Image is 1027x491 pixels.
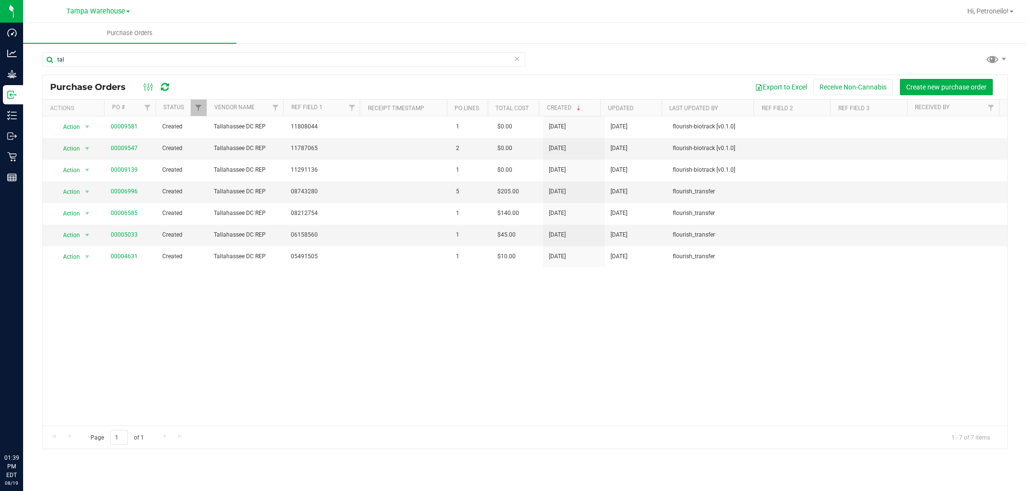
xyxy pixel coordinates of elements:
span: Created [162,122,202,131]
iframe: Resource center unread badge [28,413,40,424]
span: select [81,250,93,264]
span: Action [54,228,80,242]
span: Tallahassee DC REP [214,252,280,261]
span: Created [162,187,202,196]
span: flourish-biotrack [v0.1.0] [673,122,754,131]
span: Tallahassee DC REP [214,165,280,175]
p: 08/19 [4,479,19,487]
a: Filter [267,100,283,116]
button: Export to Excel [749,79,813,95]
inline-svg: Dashboard [7,28,17,38]
input: 1 [110,430,128,445]
p: 01:39 PM EDT [4,453,19,479]
span: flourish-biotrack [v0.1.0] [673,144,754,153]
a: Filter [191,100,207,116]
inline-svg: Inbound [7,90,17,100]
a: Total Cost [495,105,529,112]
input: Search Purchase Order ID, Vendor Name and Ref Field 1 [42,52,525,67]
span: [DATE] [549,122,566,131]
a: Updated [608,105,634,112]
span: [DATE] [611,187,627,196]
inline-svg: Grow [7,69,17,79]
span: 1 [456,230,486,239]
span: [DATE] [611,165,627,175]
a: Filter [140,100,156,116]
span: 5 [456,187,486,196]
span: select [81,185,93,199]
span: select [81,207,93,220]
a: 00005033 [111,231,138,238]
span: Created [162,230,202,239]
a: Status [163,104,184,111]
span: $0.00 [497,122,512,131]
a: Last Updated By [669,105,718,112]
a: 00006996 [111,188,138,195]
span: Tallahassee DC REP [214,122,280,131]
span: [DATE] [549,230,566,239]
a: 00004631 [111,253,138,260]
span: 11291136 [291,165,357,175]
span: Action [54,164,80,177]
span: Purchase Orders [50,82,135,92]
span: $0.00 [497,144,512,153]
a: Receipt Timestamp [368,105,424,112]
span: flourish_transfer [673,187,754,196]
span: [DATE] [611,230,627,239]
span: Created [162,165,202,175]
span: 2 [456,144,486,153]
span: [DATE] [549,144,566,153]
a: PO Lines [455,105,479,112]
span: Created [162,252,202,261]
span: Tallahassee DC REP [214,230,280,239]
span: Action [54,185,80,199]
span: 11787065 [291,144,357,153]
button: Create new purchase order [900,79,993,95]
a: 00009581 [111,123,138,130]
span: flourish_transfer [673,209,754,218]
span: 1 [456,252,486,261]
span: flourish_transfer [673,230,754,239]
span: Page of 1 [82,430,152,445]
span: 1 [456,122,486,131]
a: Filter [344,100,360,116]
span: [DATE] [611,122,627,131]
a: Created [547,104,583,111]
a: 00009139 [111,166,138,173]
span: 1 - 7 of 7 items [944,430,998,444]
span: [DATE] [611,252,627,261]
span: 06158560 [291,230,357,239]
span: [DATE] [549,165,566,175]
span: $0.00 [497,165,512,175]
span: [DATE] [549,252,566,261]
span: select [81,164,93,177]
span: [DATE] [611,209,627,218]
span: Action [54,207,80,220]
div: Actions [50,105,101,112]
inline-svg: Reports [7,173,17,182]
span: Created [162,144,202,153]
span: Create new purchase order [906,83,987,91]
span: Tallahassee DC REP [214,187,280,196]
span: $45.00 [497,230,516,239]
span: 08212754 [291,209,357,218]
span: [DATE] [549,209,566,218]
a: 00009547 [111,145,138,151]
a: 00006585 [111,210,138,216]
a: PO # [112,104,125,111]
a: Vendor Name [214,104,255,111]
span: 1 [456,209,486,218]
span: select [81,120,93,134]
span: select [81,228,93,242]
a: Ref Field 1 [291,104,323,111]
span: select [81,142,93,155]
span: Created [162,209,202,218]
span: Purchase Orders [94,29,166,38]
span: $205.00 [497,187,519,196]
inline-svg: Inventory [7,111,17,120]
span: 11808044 [291,122,357,131]
span: $10.00 [497,252,516,261]
span: Tallahassee DC REP [214,144,280,153]
a: Filter [983,100,999,116]
span: 1 [456,165,486,175]
a: Purchase Orders [23,23,236,43]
